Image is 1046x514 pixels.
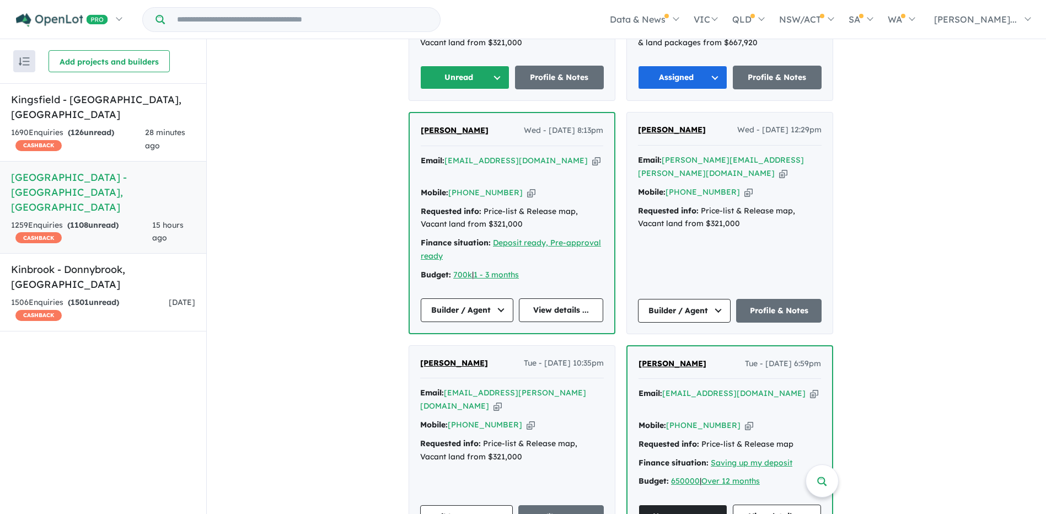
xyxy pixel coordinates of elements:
span: [PERSON_NAME] [639,358,706,368]
span: 1501 [71,297,89,307]
a: [PERSON_NAME][EMAIL_ADDRESS][PERSON_NAME][DOMAIN_NAME] [638,155,804,178]
button: Builder / Agent [421,298,513,322]
a: View details ... [519,298,603,322]
strong: Finance situation: [421,238,491,248]
a: [PERSON_NAME] [639,357,706,371]
div: Price-list & Release map, Vacant land from $321,000 [420,437,604,464]
button: Assigned [638,66,727,89]
span: Wed - [DATE] 12:29pm [737,124,822,137]
strong: Mobile: [639,420,666,430]
strong: Budget: [421,270,451,280]
a: [PHONE_NUMBER] [448,420,522,430]
span: CASHBACK [15,140,62,151]
a: [EMAIL_ADDRESS][PERSON_NAME][DOMAIN_NAME] [420,388,586,411]
span: Tue - [DATE] 10:35pm [524,357,604,370]
a: 650000 [671,476,700,486]
div: Price-list & Release map [639,438,821,451]
h5: Kingsfield - [GEOGRAPHIC_DATA] , [GEOGRAPHIC_DATA] [11,92,195,122]
strong: Email: [638,155,662,165]
span: Tue - [DATE] 6:59pm [745,357,821,371]
a: [PHONE_NUMBER] [666,420,741,430]
div: | [421,269,603,282]
img: sort.svg [19,57,30,66]
span: [PERSON_NAME] [421,125,489,135]
button: Copy [779,168,787,179]
a: 1 - 3 months [474,270,519,280]
strong: Mobile: [421,188,448,197]
span: 15 hours ago [152,220,184,243]
strong: Requested info: [638,206,699,216]
a: Profile & Notes [736,299,822,323]
button: Add projects and builders [49,50,170,72]
button: Unread [420,66,509,89]
span: [PERSON_NAME]... [934,14,1017,25]
strong: Requested info: [639,439,699,449]
span: CASHBACK [15,232,62,243]
a: [EMAIL_ADDRESS][DOMAIN_NAME] [662,388,806,398]
button: Copy [745,420,753,431]
strong: ( unread) [68,297,119,307]
a: Profile & Notes [733,66,822,89]
button: Copy [744,186,753,198]
span: CASHBACK [15,310,62,321]
div: 1259 Enquir ies [11,219,152,245]
a: [PHONE_NUMBER] [666,187,740,197]
strong: Email: [420,388,444,398]
a: Deposit ready, Pre-approval ready [421,238,601,261]
span: [PERSON_NAME] [420,358,488,368]
a: [PHONE_NUMBER] [448,188,523,197]
input: Try estate name, suburb, builder or developer [167,8,438,31]
a: Saving up my deposit [711,458,792,468]
a: 700k [453,270,472,280]
div: 1690 Enquir ies [11,126,145,153]
strong: Mobile: [420,420,448,430]
span: 1108 [70,220,88,230]
button: Copy [592,155,600,167]
strong: Budget: [639,476,669,486]
span: 28 minutes ago [145,127,185,151]
strong: Requested info: [421,206,481,216]
h5: Kinbrook - Donnybrook , [GEOGRAPHIC_DATA] [11,262,195,292]
strong: Email: [639,388,662,398]
strong: Finance situation: [639,458,709,468]
span: [PERSON_NAME] [638,125,706,135]
a: [PERSON_NAME] [420,357,488,370]
strong: ( unread) [68,127,114,137]
span: Wed - [DATE] 8:13pm [524,124,603,137]
button: Copy [527,419,535,431]
strong: Mobile: [638,187,666,197]
strong: ( unread) [67,220,119,230]
strong: Requested info: [420,438,481,448]
a: [PERSON_NAME] [638,124,706,137]
a: [EMAIL_ADDRESS][DOMAIN_NAME] [444,156,588,165]
div: 1506 Enquir ies [11,296,169,323]
div: | [639,475,821,488]
strong: Email: [421,156,444,165]
a: Profile & Notes [515,66,604,89]
a: Over 12 months [701,476,760,486]
span: [DATE] [169,297,195,307]
button: Builder / Agent [638,299,731,323]
button: Copy [527,187,535,199]
button: Copy [810,388,818,399]
div: Price-list & Release map, Vacant land from $321,000 [421,205,603,232]
h5: [GEOGRAPHIC_DATA] - [GEOGRAPHIC_DATA] , [GEOGRAPHIC_DATA] [11,170,195,215]
a: [PERSON_NAME] [421,124,489,137]
button: Copy [494,400,502,412]
div: Price-list & Release map, Vacant land from $321,000 [638,205,822,231]
img: Openlot PRO Logo White [16,13,108,27]
span: 126 [71,127,84,137]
